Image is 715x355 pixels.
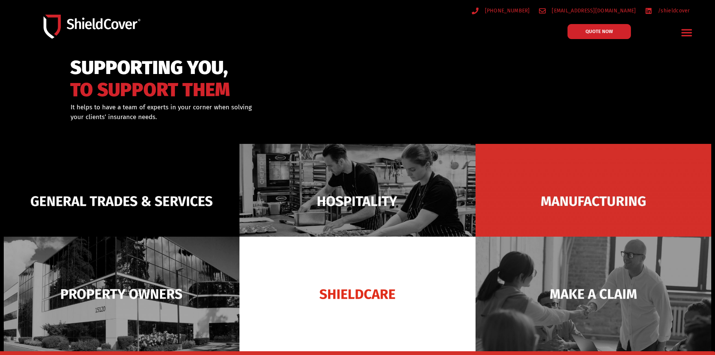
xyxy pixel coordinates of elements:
span: QUOTE NOW [586,29,613,34]
a: /shieldcover [645,6,690,15]
span: SUPPORTING YOU, [70,60,230,76]
div: Menu Toggle [678,24,696,41]
a: QUOTE NOW [567,24,631,39]
img: Shield-Cover-Underwriting-Australia-logo-full [44,15,140,38]
span: /shieldcover [656,6,690,15]
span: [EMAIL_ADDRESS][DOMAIN_NAME] [550,6,636,15]
p: your clients’ insurance needs. [71,112,396,122]
a: [PHONE_NUMBER] [472,6,530,15]
a: [EMAIL_ADDRESS][DOMAIN_NAME] [539,6,636,15]
div: It helps to have a team of experts in your corner when solving [71,103,396,122]
span: [PHONE_NUMBER] [483,6,530,15]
